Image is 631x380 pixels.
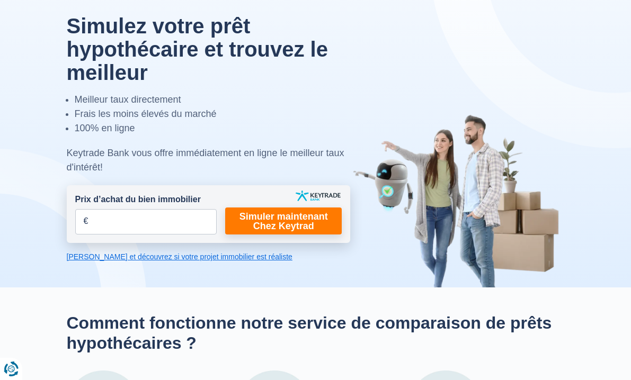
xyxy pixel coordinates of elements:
label: Prix d’achat du bien immobilier [75,194,201,206]
h2: Comment fonctionne notre service de comparaison de prêts hypothécaires ? [67,313,565,354]
h1: Simulez votre prêt hypothécaire et trouvez le meilleur [67,14,351,84]
img: image-hero [353,114,565,287]
a: [PERSON_NAME] et découvrez si votre projet immobilier est réaliste [67,251,351,262]
a: Simuler maintenant Chez Keytrad [225,207,342,234]
li: Frais les moins élevés du marché [75,107,351,121]
span: € [84,215,88,228]
li: 100% en ligne [75,121,351,135]
img: keytrade [296,191,341,201]
div: Keytrade Bank vous offre immédiatement en ligne le meilleur taux d'intérêt! [67,146,351,175]
li: Meilleur taux directement [75,93,351,107]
